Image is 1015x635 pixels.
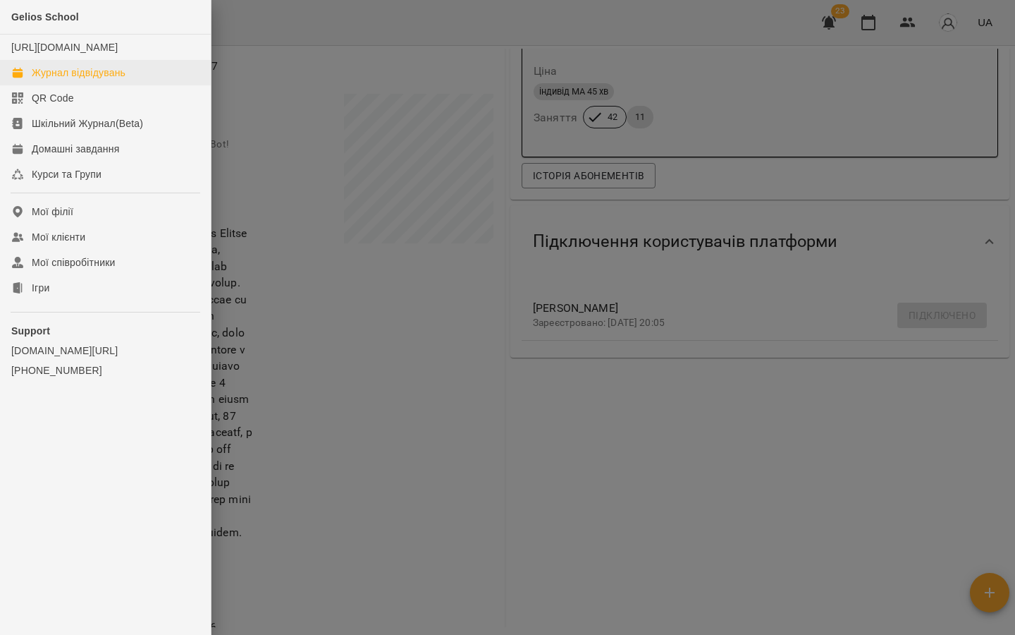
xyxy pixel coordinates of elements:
[32,142,119,156] div: Домашні завдання
[32,66,125,80] div: Журнал відвідувань
[32,255,116,270] div: Мої співробітники
[32,116,143,131] div: Шкільний Журнал(Beta)
[11,344,199,358] a: [DOMAIN_NAME][URL]
[11,11,79,23] span: Gelios School
[32,281,49,295] div: Ігри
[11,42,118,53] a: [URL][DOMAIN_NAME]
[32,205,73,219] div: Мої філії
[32,167,101,181] div: Курси та Групи
[32,91,74,105] div: QR Code
[11,363,199,377] a: [PHONE_NUMBER]
[11,324,199,338] p: Support
[32,230,85,244] div: Мої клієнти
